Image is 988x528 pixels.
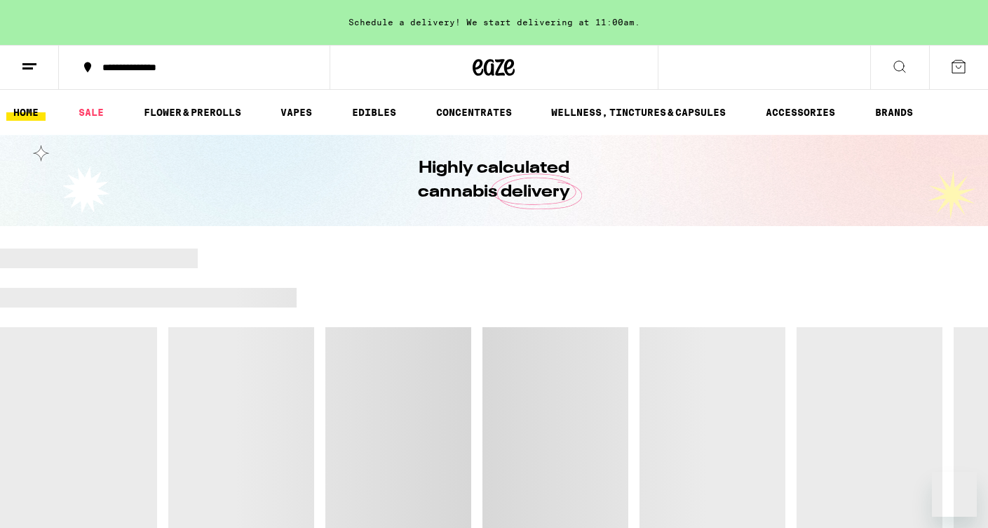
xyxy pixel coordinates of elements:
iframe: Button to launch messaging window [932,472,977,517]
a: FLOWER & PREROLLS [137,104,248,121]
a: ACCESSORIES [759,104,842,121]
a: SALE [72,104,111,121]
a: BRANDS [868,104,920,121]
a: HOME [6,104,46,121]
a: VAPES [273,104,319,121]
a: EDIBLES [345,104,403,121]
h1: Highly calculated cannabis delivery [379,157,610,204]
a: CONCENTRATES [429,104,519,121]
a: WELLNESS, TINCTURES & CAPSULES [544,104,733,121]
